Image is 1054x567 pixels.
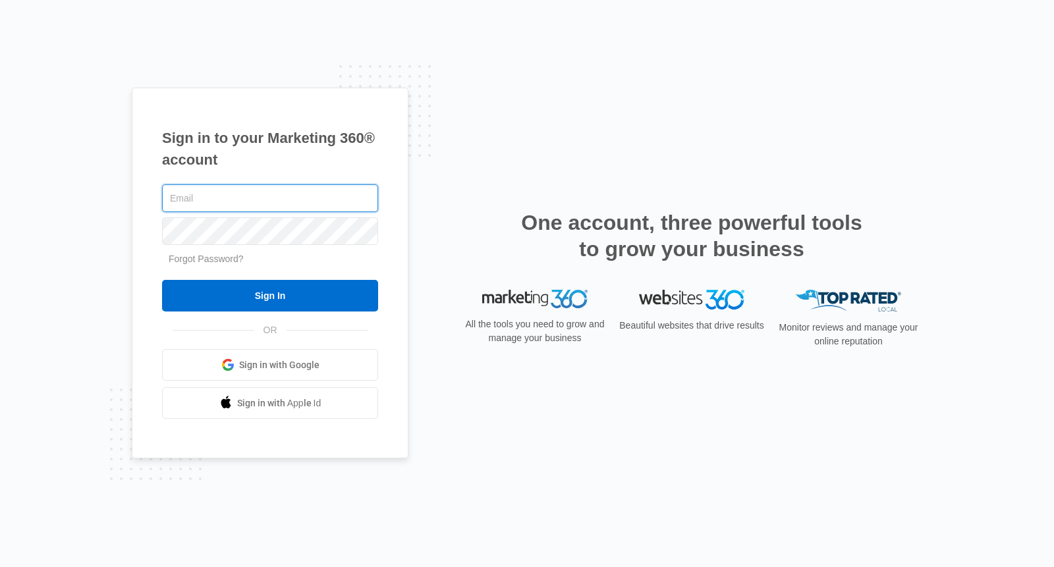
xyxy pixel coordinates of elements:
[796,290,901,311] img: Top Rated Local
[169,254,244,264] a: Forgot Password?
[239,358,319,372] span: Sign in with Google
[237,396,321,410] span: Sign in with Apple Id
[162,280,378,311] input: Sign In
[775,321,922,348] p: Monitor reviews and manage your online reputation
[162,387,378,419] a: Sign in with Apple Id
[162,184,378,212] input: Email
[517,209,866,262] h2: One account, three powerful tools to grow your business
[618,319,765,333] p: Beautiful websites that drive results
[639,290,744,309] img: Websites 360
[461,317,609,345] p: All the tools you need to grow and manage your business
[162,127,378,171] h1: Sign in to your Marketing 360® account
[162,349,378,381] a: Sign in with Google
[254,323,287,337] span: OR
[482,290,588,308] img: Marketing 360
